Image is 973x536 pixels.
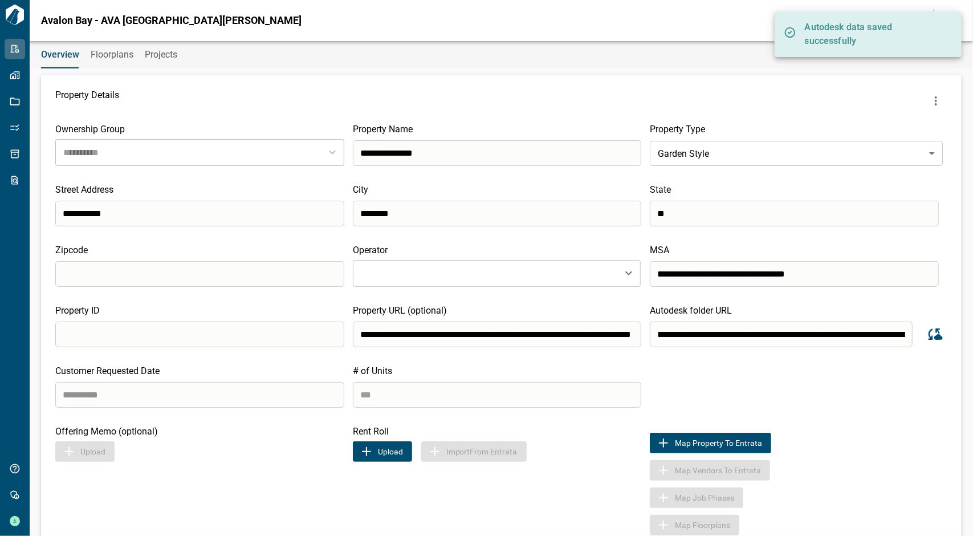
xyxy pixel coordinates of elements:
[55,382,344,408] input: search
[353,184,368,195] span: City
[55,124,125,135] span: Ownership Group
[925,90,947,112] button: more
[353,140,642,166] input: search
[650,124,705,135] span: Property Type
[650,305,732,316] span: Autodesk folder URL
[41,15,302,26] span: Avalon Bay - AVA [GEOGRAPHIC_DATA][PERSON_NAME]
[650,137,943,169] div: Garden Style
[145,49,177,60] span: Projects
[353,322,642,347] input: search
[353,124,413,135] span: Property Name
[55,261,344,287] input: search
[55,322,344,347] input: search
[353,305,447,316] span: Property URL (optional)
[41,49,79,60] span: Overview
[55,426,158,437] span: Offering Memo (optional)
[650,261,939,287] input: search
[55,366,160,376] span: Customer Requested Date
[55,245,88,255] span: Zipcode
[55,184,113,195] span: Street Address
[650,245,669,255] span: MSA
[921,321,947,347] button: Sync data from Autodesk
[621,265,637,281] button: Open
[650,201,939,226] input: search
[91,49,133,60] span: Floorplans
[805,21,942,48] p: Autodesk data saved successfully
[55,305,100,316] span: Property ID
[55,90,119,112] span: Property Details
[650,433,771,453] button: Map to EntrataMap Property to Entrata
[657,436,670,450] img: Map to Entrata
[353,441,412,462] button: uploadUpload
[30,41,973,68] div: base tabs
[360,445,373,458] img: upload
[353,366,392,376] span: # of Units
[650,322,913,347] input: search
[650,184,671,195] span: State
[55,201,344,226] input: search
[353,201,642,226] input: search
[353,245,388,255] span: Operator
[353,426,389,437] span: Rent Roll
